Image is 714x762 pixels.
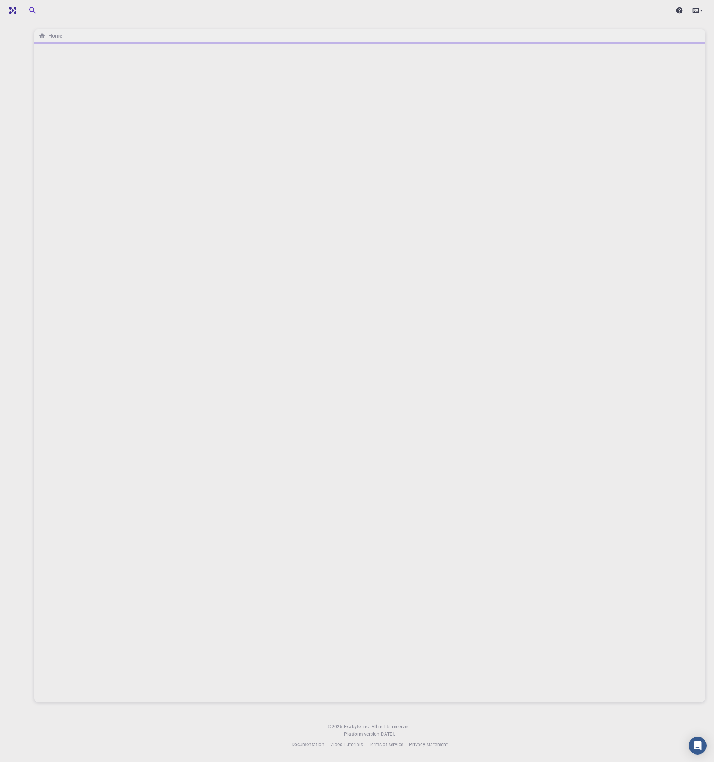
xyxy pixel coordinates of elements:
span: Privacy statement [409,741,448,747]
span: Documentation [292,741,324,747]
img: logo [6,7,16,14]
h6: Home [45,32,62,40]
nav: breadcrumb [37,32,64,40]
span: Exabyte Inc. [344,723,370,729]
div: Open Intercom Messenger [689,737,707,755]
span: © 2025 [328,723,344,730]
a: [DATE]. [380,730,395,738]
a: Documentation [292,741,324,748]
span: Terms of service [369,741,403,747]
a: Video Tutorials [330,741,363,748]
span: Platform version [344,730,379,738]
a: Exabyte Inc. [344,723,370,730]
a: Terms of service [369,741,403,748]
span: All rights reserved. [372,723,411,730]
a: Privacy statement [409,741,448,748]
span: [DATE] . [380,731,395,737]
span: Video Tutorials [330,741,363,747]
